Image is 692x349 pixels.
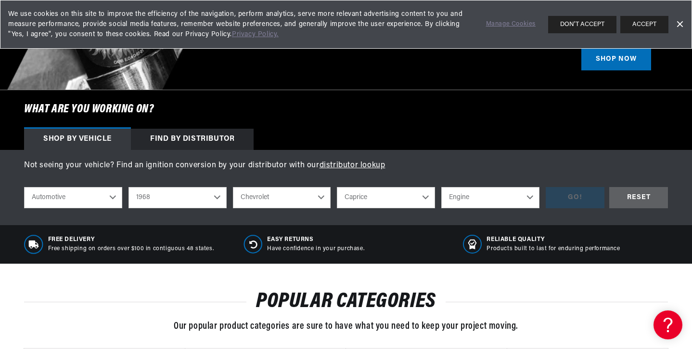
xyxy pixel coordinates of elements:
[24,293,668,311] h2: POPULAR CATEGORIES
[8,9,473,40] span: We use cookies on this site to improve the efficiency of the navigation, perform analytics, serve...
[487,245,620,253] p: Products built to last for enduring performance
[24,129,131,150] div: Shop by vehicle
[548,16,616,33] button: DON'T ACCEPT
[337,187,435,208] select: Model
[267,236,364,244] span: Easy Returns
[267,245,364,253] p: Have confidence in your purchase.
[174,322,518,331] span: Our popular product categories are sure to have what you need to keep your project moving.
[486,19,536,29] a: Manage Cookies
[609,187,668,209] div: RESET
[128,187,227,208] select: Year
[48,245,214,253] p: Free shipping on orders over $100 in contiguous 48 states.
[131,129,254,150] div: Find by Distributor
[320,161,385,169] a: distributor lookup
[581,49,651,70] a: SHOP NOW
[48,236,214,244] span: Free Delivery
[233,187,331,208] select: Make
[441,187,539,208] select: Engine
[620,16,668,33] button: ACCEPT
[24,160,668,172] p: Not seeing your vehicle? Find an ignition conversion by your distributor with our
[24,187,122,208] select: Ride Type
[672,17,687,32] a: Dismiss Banner
[487,236,620,244] span: RELIABLE QUALITY
[232,31,279,38] a: Privacy Policy.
